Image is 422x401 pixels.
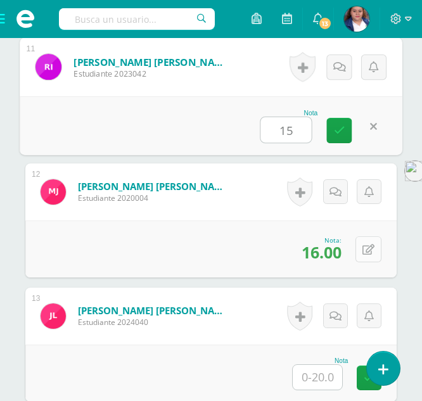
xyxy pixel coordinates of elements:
img: 43f1735c21f210257df46c46cbbd936d.png [35,54,61,80]
img: bf2898c88c636cc55a87c584a8071885.png [41,303,66,329]
a: [PERSON_NAME] [PERSON_NAME] [78,304,230,317]
span: Estudiante 2023042 [74,68,230,79]
div: Nota [292,357,348,364]
span: 13 [318,16,332,30]
div: Nota [260,110,318,117]
img: 967bd849930caa42aefaa6562d2cb40c.png [344,6,369,32]
input: 0-20.0 [261,117,312,143]
div: Nota: [302,236,342,245]
img: 3ae60ae0d0d234876e6b8a2525ca6396.png [41,179,66,205]
input: Busca un usuario... [59,8,215,30]
span: 16.00 [302,241,342,263]
span: Estudiante 2020004 [78,193,230,203]
a: [PERSON_NAME] [PERSON_NAME] [78,180,230,193]
input: 0-20.0 [293,365,342,390]
a: [PERSON_NAME] [PERSON_NAME] [74,55,230,68]
span: Estudiante 2024040 [78,317,230,328]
